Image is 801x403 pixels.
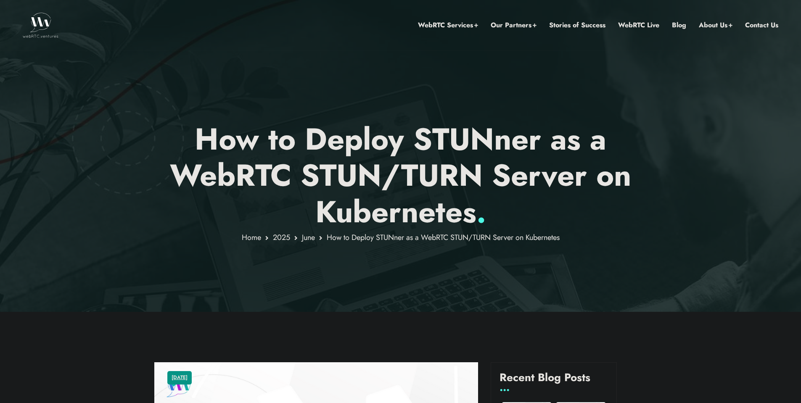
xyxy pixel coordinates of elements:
[549,20,605,31] a: Stories of Success
[672,20,686,31] a: Blog
[699,20,732,31] a: About Us
[154,121,647,230] p: How to Deploy STUNner as a WebRTC STUN/TURN Server on Kubernetes
[745,20,778,31] a: Contact Us
[500,371,608,390] h4: Recent Blog Posts
[476,190,486,234] span: .
[327,232,560,243] span: How to Deploy STUNner as a WebRTC STUN/TURN Server on Kubernetes
[491,20,537,31] a: Our Partners
[172,372,188,383] a: [DATE]
[273,232,290,243] a: 2025
[302,232,315,243] a: June
[23,13,58,38] img: WebRTC.ventures
[242,232,261,243] a: Home
[618,20,659,31] a: WebRTC Live
[418,20,478,31] a: WebRTC Services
